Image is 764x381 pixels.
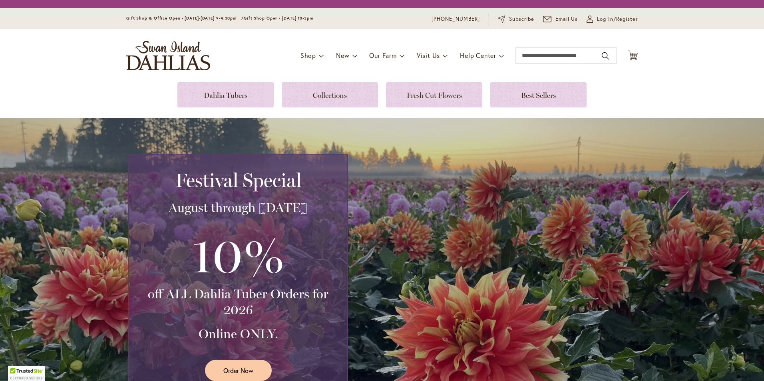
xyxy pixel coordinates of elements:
a: Email Us [543,15,578,23]
h3: Online ONLY. [139,326,338,342]
span: Help Center [460,51,496,60]
span: Gift Shop Open - [DATE] 10-3pm [244,16,313,21]
a: Subscribe [498,15,534,23]
a: Log In/Register [587,15,638,23]
span: Gift Shop & Office Open - [DATE]-[DATE] 9-4:30pm / [126,16,244,21]
button: Search [602,50,609,62]
span: Visit Us [417,51,440,60]
span: Shop [300,51,316,60]
a: [PHONE_NUMBER] [432,15,480,23]
h3: August through [DATE] [139,200,338,216]
div: TrustedSite Certified [8,366,45,381]
span: New [336,51,349,60]
span: Email Us [555,15,578,23]
a: Order Now [205,360,272,381]
h3: off ALL Dahlia Tuber Orders for 2026 [139,286,338,318]
a: store logo [126,41,210,70]
h2: Festival Special [139,169,338,191]
span: Subscribe [509,15,534,23]
span: Order Now [223,366,253,375]
h3: 10% [139,224,338,286]
span: Our Farm [369,51,396,60]
span: Log In/Register [597,15,638,23]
